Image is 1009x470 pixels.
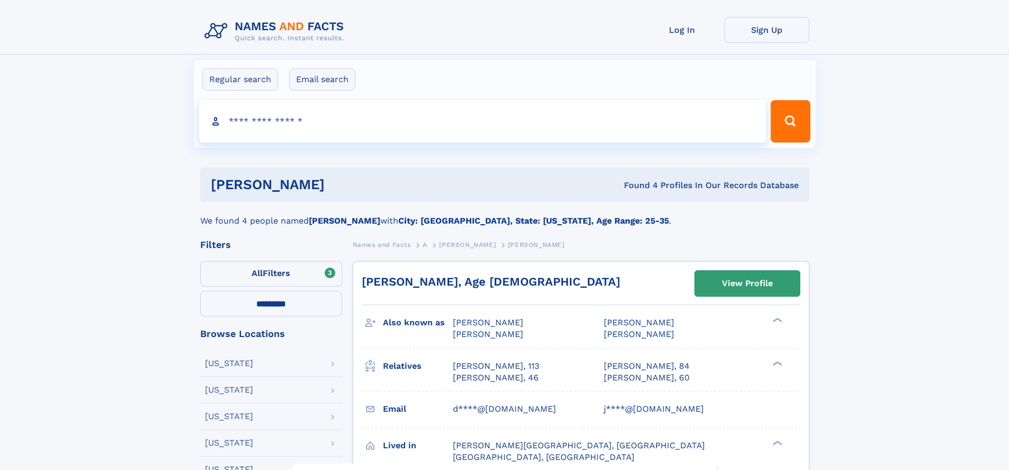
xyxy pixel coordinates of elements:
[200,240,342,250] div: Filters
[725,17,809,43] a: Sign Up
[640,17,725,43] a: Log In
[439,238,496,251] a: [PERSON_NAME]
[453,329,523,339] span: [PERSON_NAME]
[770,360,783,367] div: ❯
[289,68,355,91] label: Email search
[439,241,496,249] span: [PERSON_NAME]
[353,238,411,251] a: Names and Facts
[722,271,773,296] div: View Profile
[604,372,690,384] a: [PERSON_NAME], 60
[604,329,674,339] span: [PERSON_NAME]
[200,202,809,227] div: We found 4 people named with .
[453,372,539,384] a: [PERSON_NAME], 46
[383,314,453,332] h3: Also known as
[453,440,705,450] span: [PERSON_NAME][GEOGRAPHIC_DATA], [GEOGRAPHIC_DATA]
[383,357,453,375] h3: Relatives
[383,400,453,418] h3: Email
[199,100,766,143] input: search input
[604,360,690,372] a: [PERSON_NAME], 84
[200,329,342,339] div: Browse Locations
[604,317,674,327] span: [PERSON_NAME]
[695,271,800,296] a: View Profile
[398,216,669,226] b: City: [GEOGRAPHIC_DATA], State: [US_STATE], Age Range: 25-35
[205,359,253,368] div: [US_STATE]
[211,178,475,191] h1: [PERSON_NAME]
[309,216,380,226] b: [PERSON_NAME]
[453,452,635,462] span: [GEOGRAPHIC_DATA], [GEOGRAPHIC_DATA]
[453,360,539,372] a: [PERSON_NAME], 113
[205,386,253,394] div: [US_STATE]
[200,261,342,287] label: Filters
[205,439,253,447] div: [US_STATE]
[383,437,453,455] h3: Lived in
[205,412,253,421] div: [US_STATE]
[423,238,427,251] a: A
[453,317,523,327] span: [PERSON_NAME]
[252,268,263,278] span: All
[771,100,810,143] button: Search Button
[770,439,783,446] div: ❯
[508,241,565,249] span: [PERSON_NAME]
[474,180,799,191] div: Found 4 Profiles In Our Records Database
[202,68,278,91] label: Regular search
[770,317,783,324] div: ❯
[362,275,620,288] a: [PERSON_NAME], Age [DEMOGRAPHIC_DATA]
[200,17,353,46] img: Logo Names and Facts
[423,241,427,249] span: A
